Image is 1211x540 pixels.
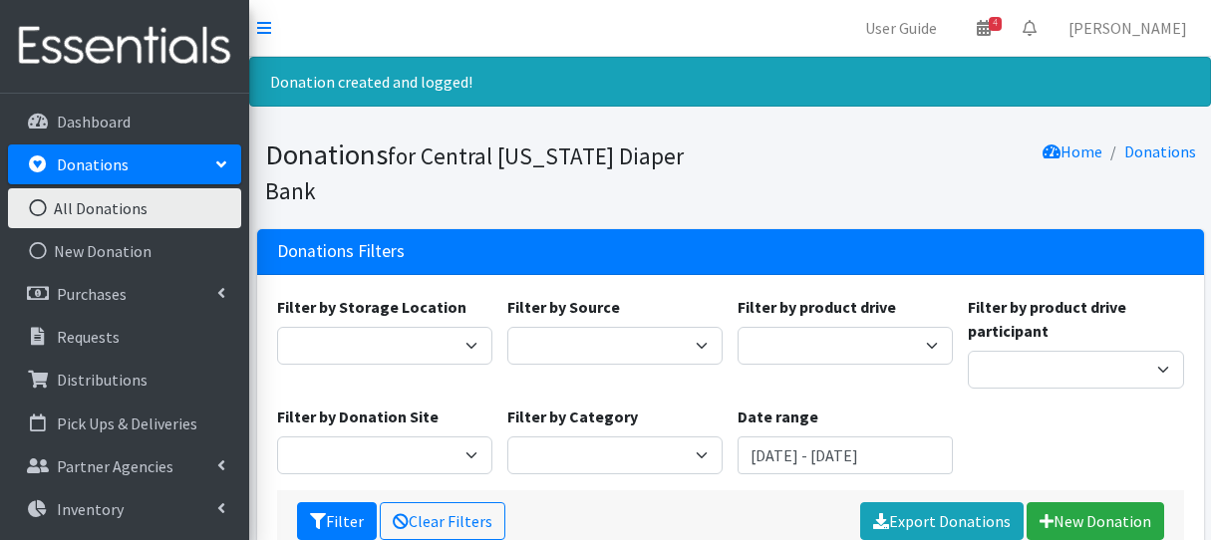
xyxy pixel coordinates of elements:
a: Partner Agencies [8,446,241,486]
label: Date range [738,405,818,428]
a: Donations [1124,141,1196,161]
a: Dashboard [8,102,241,141]
a: New Donation [1027,502,1164,540]
label: Filter by Category [507,405,638,428]
img: HumanEssentials [8,13,241,80]
h1: Donations [265,137,724,206]
p: Requests [57,327,120,347]
a: Requests [8,317,241,357]
input: January 1, 2011 - December 31, 2011 [738,436,953,474]
small: for Central [US_STATE] Diaper Bank [265,141,684,205]
a: Export Donations [860,502,1024,540]
p: Donations [57,154,129,174]
a: All Donations [8,188,241,228]
a: New Donation [8,231,241,271]
label: Filter by product drive participant [968,295,1183,343]
a: [PERSON_NAME] [1053,8,1203,48]
h3: Donations Filters [277,241,405,262]
a: Clear Filters [380,502,505,540]
p: Partner Agencies [57,456,173,476]
p: Pick Ups & Deliveries [57,413,197,433]
label: Filter by Storage Location [277,295,466,319]
p: Inventory [57,499,124,519]
a: Distributions [8,360,241,400]
p: Dashboard [57,112,131,132]
button: Filter [297,502,377,540]
a: Donations [8,144,241,184]
p: Purchases [57,284,127,304]
p: Distributions [57,370,148,390]
span: 4 [989,17,1002,31]
a: Inventory [8,489,241,529]
a: 4 [961,8,1007,48]
label: Filter by Source [507,295,620,319]
a: Home [1043,141,1102,161]
div: Donation created and logged! [249,57,1211,107]
label: Filter by Donation Site [277,405,439,428]
a: Purchases [8,274,241,314]
label: Filter by product drive [738,295,896,319]
a: User Guide [849,8,953,48]
a: Pick Ups & Deliveries [8,404,241,443]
